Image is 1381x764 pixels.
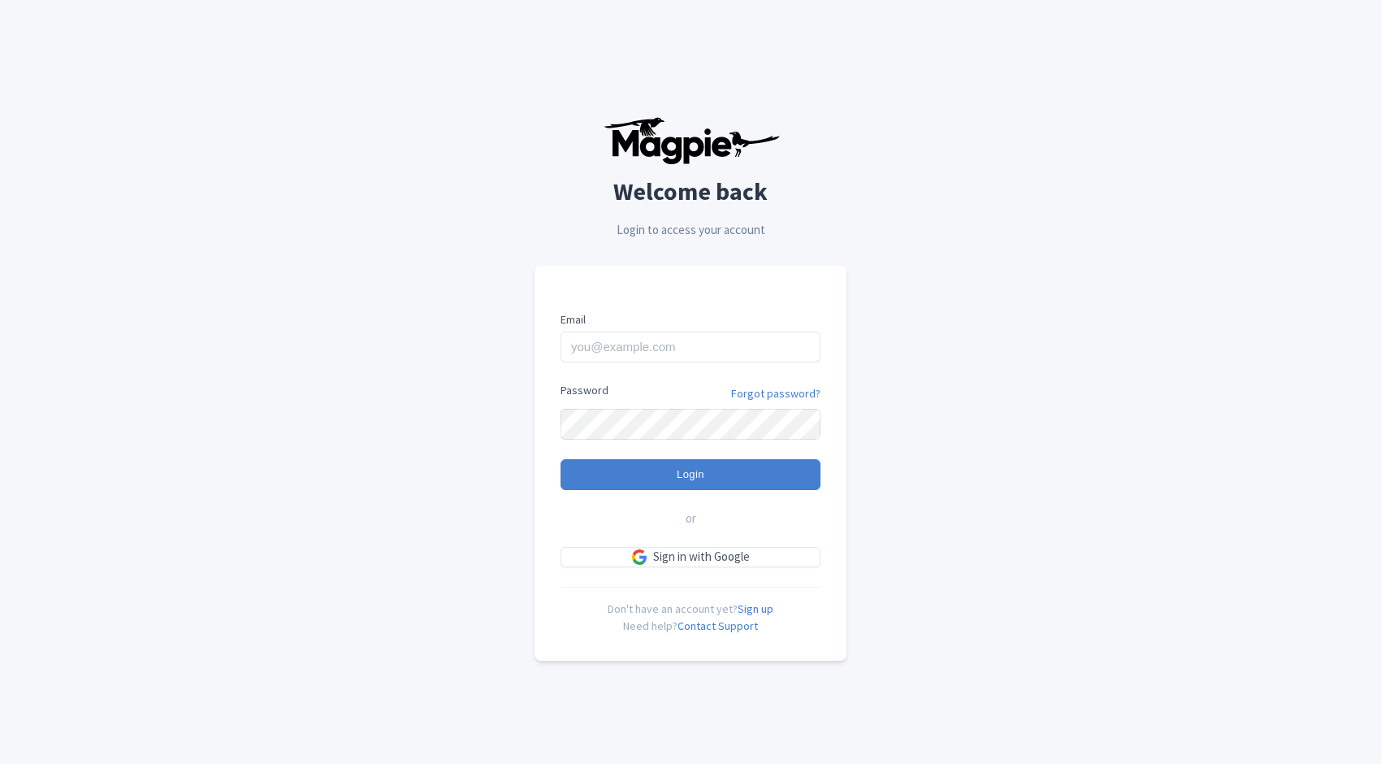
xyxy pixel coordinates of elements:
h2: Welcome back [535,178,846,205]
label: Password [561,382,608,399]
p: Login to access your account [535,221,846,240]
a: Sign in with Google [561,547,820,567]
div: Don't have an account yet? Need help? [561,587,820,635]
img: google.svg [632,549,647,564]
label: Email [561,311,820,328]
span: or [686,510,696,528]
a: Sign up [738,601,773,616]
input: Login [561,459,820,490]
a: Forgot password? [731,385,820,402]
input: you@example.com [561,332,820,362]
img: logo-ab69f6fb50320c5b225c76a69d11143b.png [600,116,782,165]
a: Contact Support [678,619,758,633]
